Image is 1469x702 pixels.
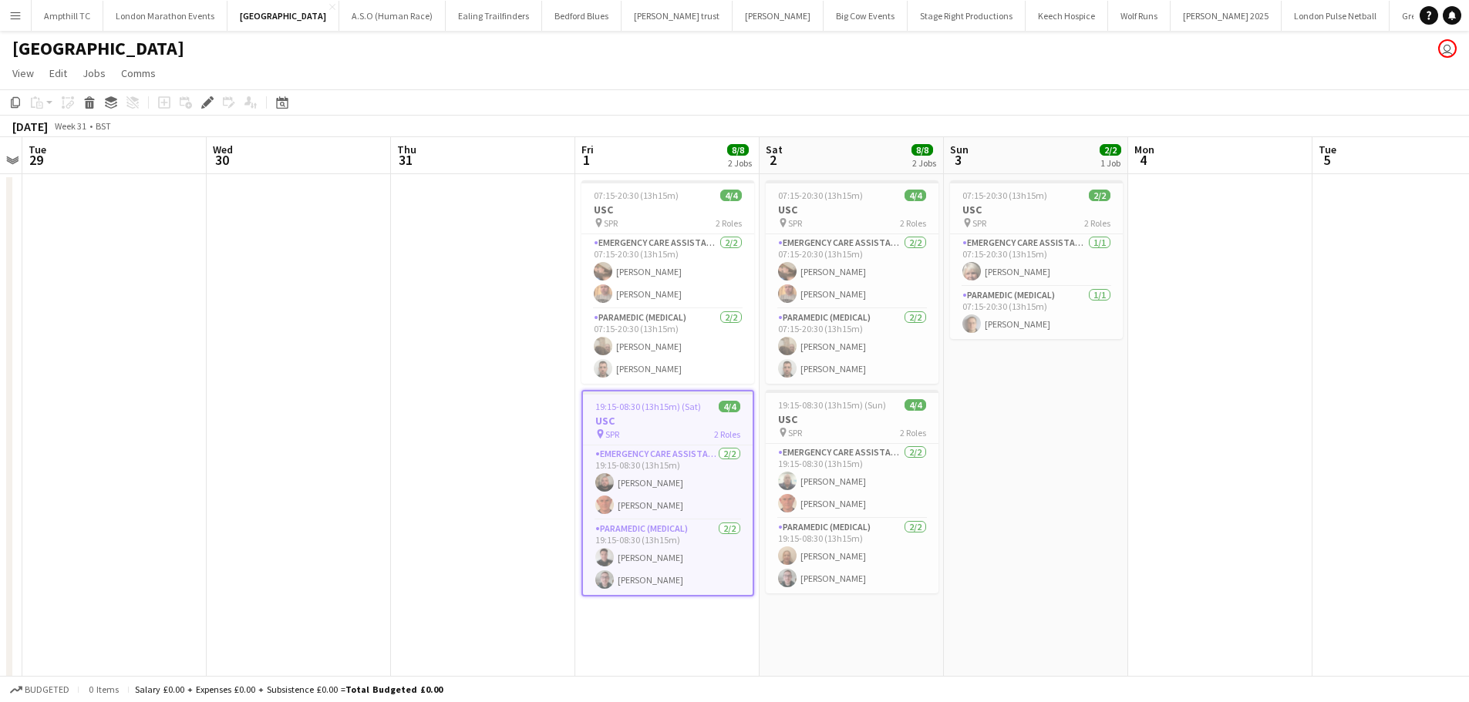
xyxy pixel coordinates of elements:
span: Tue [1319,143,1336,156]
span: SPR [605,428,619,440]
app-job-card: 07:15-20:30 (13h15m)2/2USC SPR2 RolesEmergency Care Assistant (Medical)1/107:15-20:30 (13h15m)[PE... [950,180,1123,339]
button: [GEOGRAPHIC_DATA] [227,1,339,31]
span: View [12,66,34,80]
span: 2 Roles [714,428,740,440]
span: 2/2 [1100,144,1121,156]
button: Ealing Trailfinders [446,1,542,31]
span: Sat [766,143,783,156]
div: 2 Jobs [912,157,936,169]
app-job-card: 07:15-20:30 (13h15m)4/4USC SPR2 RolesEmergency Care Assistant (Medical)2/207:15-20:30 (13h15m)[PE... [766,180,938,384]
span: Thu [397,143,416,156]
button: A.S.O (Human Race) [339,1,446,31]
span: 3 [948,151,969,169]
span: 07:15-20:30 (13h15m) [594,190,679,201]
span: 1 [579,151,594,169]
button: [PERSON_NAME] 2025 [1171,1,1282,31]
span: 4 [1132,151,1154,169]
span: 5 [1316,151,1336,169]
app-job-card: 19:15-08:30 (13h15m) (Sun)4/4USC SPR2 RolesEmergency Care Assistant (Medical)2/219:15-08:30 (13h1... [766,390,938,593]
span: 2 Roles [900,427,926,438]
button: Budgeted [8,681,72,698]
div: Salary £0.00 + Expenses £0.00 + Subsistence £0.00 = [135,684,443,695]
span: Tue [29,143,46,156]
span: Budgeted [25,684,69,695]
span: Edit [49,66,67,80]
app-card-role: Paramedic (Medical)2/207:15-20:30 (13h15m)[PERSON_NAME][PERSON_NAME] [581,309,754,384]
span: Comms [121,66,156,80]
a: Jobs [76,63,112,83]
span: Wed [213,143,233,156]
span: 30 [211,151,233,169]
h1: [GEOGRAPHIC_DATA] [12,37,184,60]
span: SPR [972,217,986,229]
button: London Pulse Netball [1282,1,1390,31]
span: 4/4 [905,190,926,201]
button: Bedford Blues [542,1,622,31]
app-card-role: Emergency Care Assistant (Medical)2/207:15-20:30 (13h15m)[PERSON_NAME][PERSON_NAME] [581,234,754,309]
app-job-card: 19:15-08:30 (13h15m) (Sat)4/4USC SPR2 RolesEmergency Care Assistant (Medical)2/219:15-08:30 (13h1... [581,390,754,596]
h3: USC [766,203,938,217]
div: 1 Job [1100,157,1120,169]
button: Ampthill TC [32,1,103,31]
a: Comms [115,63,162,83]
span: 0 items [85,684,122,695]
span: 19:15-08:30 (13h15m) (Sat) [595,401,701,412]
span: Total Budgeted £0.00 [345,684,443,695]
span: 31 [395,151,416,169]
h3: USC [766,412,938,426]
span: 4/4 [719,401,740,412]
span: Week 31 [51,120,89,132]
app-card-role: Paramedic (Medical)1/107:15-20:30 (13h15m)[PERSON_NAME] [950,287,1123,339]
span: 4/4 [905,399,926,411]
span: Jobs [83,66,106,80]
button: Stage Right Productions [908,1,1026,31]
button: London Marathon Events [103,1,227,31]
app-card-role: Emergency Care Assistant (Medical)2/219:15-08:30 (13h15m)[PERSON_NAME][PERSON_NAME] [583,445,753,520]
button: [PERSON_NAME] trust [622,1,733,31]
button: [PERSON_NAME] [733,1,824,31]
h3: USC [950,203,1123,217]
div: 2 Jobs [728,157,752,169]
span: 2 Roles [716,217,742,229]
span: 4/4 [720,190,742,201]
span: SPR [788,427,802,438]
a: Edit [43,63,73,83]
div: [DATE] [12,119,48,134]
span: 29 [26,151,46,169]
span: SPR [788,217,802,229]
span: 2 Roles [900,217,926,229]
span: Sun [950,143,969,156]
a: View [6,63,40,83]
span: 2 [763,151,783,169]
button: Big Cow Events [824,1,908,31]
span: Fri [581,143,594,156]
span: 2/2 [1089,190,1110,201]
app-card-role: Paramedic (Medical)2/219:15-08:30 (13h15m)[PERSON_NAME][PERSON_NAME] [766,519,938,593]
div: BST [96,120,111,132]
h3: USC [583,414,753,428]
h3: USC [581,203,754,217]
span: 07:15-20:30 (13h15m) [962,190,1047,201]
span: 2 Roles [1084,217,1110,229]
span: 8/8 [911,144,933,156]
app-card-role: Emergency Care Assistant (Medical)2/219:15-08:30 (13h15m)[PERSON_NAME][PERSON_NAME] [766,444,938,519]
span: SPR [604,217,618,229]
app-job-card: 07:15-20:30 (13h15m)4/4USC SPR2 RolesEmergency Care Assistant (Medical)2/207:15-20:30 (13h15m)[PE... [581,180,754,384]
app-user-avatar: Mark Boobier [1438,39,1457,58]
app-card-role: Emergency Care Assistant (Medical)1/107:15-20:30 (13h15m)[PERSON_NAME] [950,234,1123,287]
span: Mon [1134,143,1154,156]
span: 19:15-08:30 (13h15m) (Sun) [778,399,886,411]
app-card-role: Paramedic (Medical)2/219:15-08:30 (13h15m)[PERSON_NAME][PERSON_NAME] [583,520,753,595]
span: 07:15-20:30 (13h15m) [778,190,863,201]
app-card-role: Paramedic (Medical)2/207:15-20:30 (13h15m)[PERSON_NAME][PERSON_NAME] [766,309,938,384]
button: Wolf Runs [1108,1,1171,31]
button: Keech Hospice [1026,1,1108,31]
app-card-role: Emergency Care Assistant (Medical)2/207:15-20:30 (13h15m)[PERSON_NAME][PERSON_NAME] [766,234,938,309]
span: 8/8 [727,144,749,156]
